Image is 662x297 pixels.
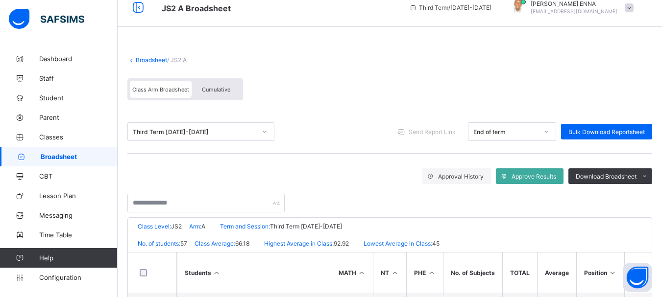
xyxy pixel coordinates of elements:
[202,86,230,93] span: Cumulative
[136,56,167,64] a: Broadsheet
[576,252,624,293] th: Position
[331,252,373,293] th: MATH
[531,8,617,14] span: [EMAIL_ADDRESS][DOMAIN_NAME]
[132,86,189,93] span: Class Arm Broadsheet
[334,240,349,247] span: 92.92
[189,223,201,230] span: Arm:
[39,94,118,102] span: Student
[264,240,334,247] span: Highest Average in Class:
[201,223,205,230] span: A
[409,128,456,136] span: Send Report Link
[576,173,637,180] span: Download Broadsheet
[473,128,538,136] div: End of term
[270,223,342,230] span: Third Term [DATE]-[DATE]
[609,269,617,276] i: Sort in Descending Order
[138,223,171,230] span: Class Level:
[512,173,556,180] span: Approve Results
[568,128,645,136] span: Bulk Download Reportsheet
[235,240,249,247] span: 66.18
[39,133,118,141] span: Classes
[39,231,118,239] span: Time Table
[502,252,537,293] th: TOTAL
[623,263,652,292] button: Open asap
[537,252,576,293] th: Average
[41,153,118,160] span: Broadsheet
[406,252,443,293] th: PHE
[195,240,235,247] span: Class Average:
[213,269,221,276] i: Sort Ascending
[133,128,256,136] div: Third Term [DATE]-[DATE]
[358,269,366,276] i: Sort in Ascending Order
[373,252,406,293] th: NT
[177,252,324,293] th: Students
[39,114,118,121] span: Parent
[162,3,231,13] span: Class Arm Broadsheet
[138,240,180,247] span: No. of students:
[39,192,118,200] span: Lesson Plan
[427,269,436,276] i: Sort in Ascending Order
[180,240,187,247] span: 57
[171,223,182,230] span: JS2
[432,240,440,247] span: 45
[438,173,484,180] span: Approval History
[39,274,117,281] span: Configuration
[39,254,117,262] span: Help
[409,4,491,11] span: session/term information
[624,252,657,293] th: Grade
[39,74,118,82] span: Staff
[391,269,399,276] i: Sort in Ascending Order
[443,252,502,293] th: No. of Subjects
[39,55,118,63] span: Dashboard
[9,9,84,29] img: safsims
[39,211,118,219] span: Messaging
[167,56,187,64] span: / JS2 A
[220,223,270,230] span: Term and Session:
[364,240,432,247] span: Lowest Average in Class:
[39,172,118,180] span: CBT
